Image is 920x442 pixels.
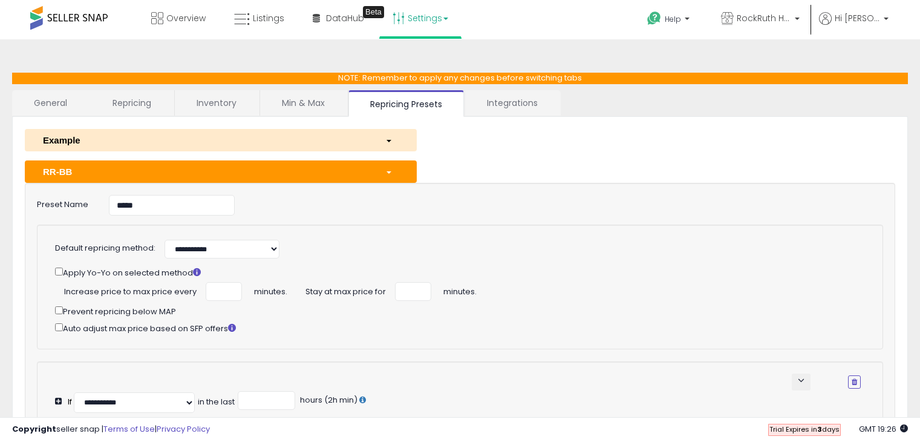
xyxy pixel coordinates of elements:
div: Example [34,134,376,147]
span: minutes. [443,282,477,298]
div: in the last [198,397,235,408]
a: Inventory [175,90,258,116]
a: Repricing Presets [348,90,464,117]
div: Prevent repricing below MAP [55,304,861,318]
strong: Copyright [12,423,56,435]
span: RockRuth HVAC E-Commerce [737,12,791,24]
a: Min & Max [260,90,347,116]
span: Hi [PERSON_NAME] [835,12,880,24]
button: keyboard_arrow_down [792,374,811,391]
a: Hi [PERSON_NAME] [819,12,889,39]
span: Increase price to max price every [64,282,197,298]
button: Example [25,129,417,151]
label: Default repricing method: [55,243,155,254]
label: Preset Name [28,195,100,211]
div: seller snap | | [12,424,210,435]
a: Privacy Policy [157,423,210,435]
span: keyboard_arrow_down [795,375,807,386]
span: Listings [253,12,284,24]
i: Remove Condition [852,378,857,386]
span: hours (2h min) [298,394,357,406]
span: Overview [166,12,206,24]
span: Stay at max price for [305,282,386,298]
div: RR-BB [34,165,376,178]
div: Apply Yo-Yo on selected method [55,265,861,279]
span: DataHub [326,12,364,24]
p: NOTE: Remember to apply any changes before switching tabs [12,73,908,84]
div: Auto adjust max price based on SFP offers [55,321,861,335]
div: Tooltip anchor [363,6,384,18]
div: : [58,416,82,432]
a: Repricing [91,90,173,116]
span: minutes. [254,282,287,298]
a: General [12,90,90,116]
span: 2025-10-6 19:26 GMT [859,423,908,435]
a: Terms of Use [103,423,155,435]
span: Help [665,14,681,24]
span: Trial Expires in days [769,424,840,434]
a: Help [638,2,702,39]
i: Get Help [647,11,662,26]
button: RR-BB [25,160,417,183]
a: Integrations [465,90,560,116]
b: 3 [817,424,822,434]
